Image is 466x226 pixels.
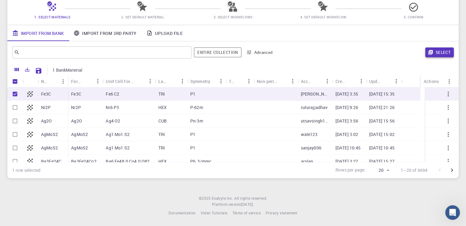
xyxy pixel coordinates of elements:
p: 1 BankMaterial [52,67,82,73]
button: Menu [323,76,332,86]
span: 1. Select Materials [34,15,70,19]
p: Pn-3m [190,118,203,124]
div: Lattice [158,75,168,87]
p: TRI [158,145,165,151]
button: Menu [288,76,297,86]
p: Fe3C [41,91,51,97]
p: [DATE] 15:27 [369,158,395,164]
button: Menu [177,76,187,86]
span: Exabyte Inc. [212,196,233,201]
button: Sort [83,76,93,86]
div: Lattice [155,75,187,87]
p: HEX [158,158,167,164]
button: Sort [278,76,288,86]
p: P1 [190,145,195,151]
a: Upload File [142,25,188,41]
p: Ag4 O2 [106,118,120,124]
div: Tags [226,75,254,87]
span: Terms of service [232,210,260,215]
span: Documentation [169,210,195,215]
div: Symmetry [187,75,226,87]
button: Sort [136,76,146,86]
a: Privacy statement [266,210,297,216]
span: Filter throughout whole library including sets (folders) [194,47,241,57]
a: Video Tutorials [200,210,227,216]
div: Symmetry [190,75,210,87]
p: Ba3Fe24Co2O41 [41,158,65,164]
a: Import From Bank [7,25,69,41]
p: TRI [158,91,165,97]
p: TRI [158,131,165,137]
button: Menu [391,76,401,86]
span: 5. Confirm [404,15,423,19]
p: Ag2O [71,118,82,124]
div: Account [297,75,332,87]
p: Ag1 Mo1 S2 [106,145,130,151]
p: Ag1 Mo1 S2 [106,131,130,137]
div: Non-periodic [254,75,297,87]
div: Name [41,75,48,87]
p: AgMoS2 [41,145,58,151]
p: [PERSON_NAME] [301,91,329,97]
div: Unit Cell Formula [106,75,135,87]
a: Terms of service [232,210,260,216]
p: 1–20 of 6694 [401,167,427,173]
button: Save Explorer Settings [32,65,45,77]
p: [DATE] 3:27 [335,158,358,164]
p: Fe6 C2 [106,91,119,97]
button: Sort [234,76,244,86]
div: Icon [23,75,38,87]
div: Actions [421,75,454,87]
div: Actions [424,75,439,87]
p: Fe3C [71,91,81,97]
p: Ba3Fe24Co2O41 [71,158,100,164]
button: Sort [168,76,177,86]
a: Import From 3rd Party [69,25,141,41]
p: [DATE] 15:56 [369,118,395,124]
p: wale123 [301,131,317,137]
button: Menu [356,76,366,86]
p: P1 [190,91,195,97]
div: Updated [369,75,381,87]
p: [DATE] 15:35 [369,91,395,97]
button: Entire collection [194,47,241,57]
div: Updated [366,75,401,87]
button: Columns [12,65,22,74]
button: Advanced [244,47,276,57]
div: Account [301,75,313,87]
a: Exabyte Inc. [212,195,233,202]
button: Menu [93,76,103,86]
p: AgMoS2 [71,131,88,137]
p: P-62m [190,104,203,111]
span: 3. Select Workflows [213,15,252,19]
a: [DATE]. [241,202,254,208]
span: 4. Set Default Workflow [300,15,346,19]
div: Created [332,75,366,87]
div: Formula [71,75,83,87]
p: [DATE] 10:45 [335,145,361,151]
p: [DATE] 3:56 [335,118,358,124]
div: 20 [368,166,391,175]
span: 2. Set Default Material [121,15,164,19]
button: Export [22,65,32,74]
span: Privacy statement [266,210,297,215]
p: HEX [158,104,167,111]
p: [DATE] 9:26 [335,104,358,111]
a: Documentation [169,210,195,216]
button: Sort [381,76,391,86]
p: sanjay006 [301,145,321,151]
p: [DATE] 3:02 [335,131,358,137]
span: All rights reserved. [234,195,267,202]
span: Platform version [212,202,241,208]
p: ruturajjadhav [301,104,328,111]
p: AgMoS2 [71,145,88,151]
p: Ba6 Fe48.0 Co4.0 O82 [106,158,150,164]
span: [DATE] . [241,202,254,207]
p: Ni6 P3 [106,104,119,111]
div: Formula [68,75,103,87]
div: 1 row selected [12,167,40,173]
div: Unit Cell Formula [103,75,155,87]
p: [DATE] 3:35 [335,91,358,97]
button: Sort [48,77,58,86]
button: Sort [313,76,323,86]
